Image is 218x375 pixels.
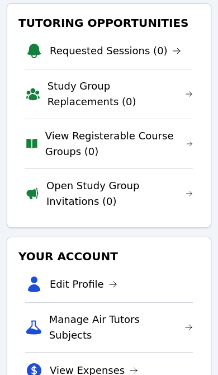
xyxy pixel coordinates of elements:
[16,246,202,266] h3: Your Account
[46,178,193,209] a: Open Study Group Invitations (0)
[49,312,193,343] a: Manage Air Tutors Subjects
[48,78,193,110] a: Study Group Replacements (0)
[50,43,181,59] a: Requested Sessions (0)
[50,276,117,292] a: Edit Profile
[16,13,202,33] h3: Tutoring Opportunities
[45,128,193,160] a: View Registerable Course Groups (0)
